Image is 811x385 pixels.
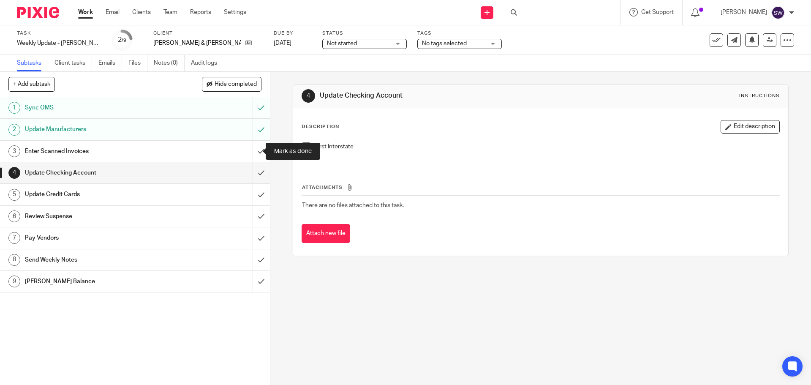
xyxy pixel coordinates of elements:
[274,30,312,37] label: Due by
[8,232,20,244] div: 7
[25,167,171,179] h1: Update Checking Account
[422,41,467,46] span: No tags selected
[8,102,20,114] div: 1
[25,188,171,201] h1: Update Credit Cards
[315,142,779,151] p: First Interstate
[154,55,185,71] a: Notes (0)
[25,275,171,288] h1: [PERSON_NAME] Balance
[98,55,122,71] a: Emails
[25,232,171,244] h1: Pay Vendors
[8,145,20,157] div: 3
[190,8,211,16] a: Reports
[54,55,92,71] a: Client tasks
[417,30,502,37] label: Tags
[641,9,674,15] span: Get Support
[8,189,20,201] div: 5
[302,123,339,130] p: Description
[25,101,171,114] h1: Sync OMS
[25,254,171,266] h1: Send Weekly Notes
[122,38,126,43] small: /9
[224,8,246,16] a: Settings
[8,254,20,266] div: 8
[191,55,223,71] a: Audit logs
[8,276,20,287] div: 9
[739,93,780,99] div: Instructions
[302,185,343,190] span: Attachments
[215,81,257,88] span: Hide completed
[8,167,20,179] div: 4
[132,8,151,16] a: Clients
[8,124,20,136] div: 2
[721,8,767,16] p: [PERSON_NAME]
[17,7,59,18] img: Pixie
[202,77,261,91] button: Hide completed
[17,55,48,71] a: Subtasks
[327,41,357,46] span: Not started
[25,145,171,158] h1: Enter Scanned Invoices
[302,89,315,103] div: 4
[17,39,101,47] div: Weekly Update - [PERSON_NAME]
[322,30,407,37] label: Status
[8,210,20,222] div: 6
[78,8,93,16] a: Work
[153,39,241,47] p: [PERSON_NAME] & [PERSON_NAME]
[106,8,120,16] a: Email
[274,40,291,46] span: [DATE]
[17,39,101,47] div: Weekly Update - Browning
[128,55,147,71] a: Files
[8,77,55,91] button: + Add subtask
[153,30,263,37] label: Client
[771,6,785,19] img: svg%3E
[17,30,101,37] label: Task
[302,224,350,243] button: Attach new file
[320,91,559,100] h1: Update Checking Account
[25,210,171,223] h1: Review Suspense
[302,202,404,208] span: There are no files attached to this task.
[721,120,780,134] button: Edit description
[118,35,126,45] div: 2
[163,8,177,16] a: Team
[25,123,171,136] h1: Update Manufacturers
